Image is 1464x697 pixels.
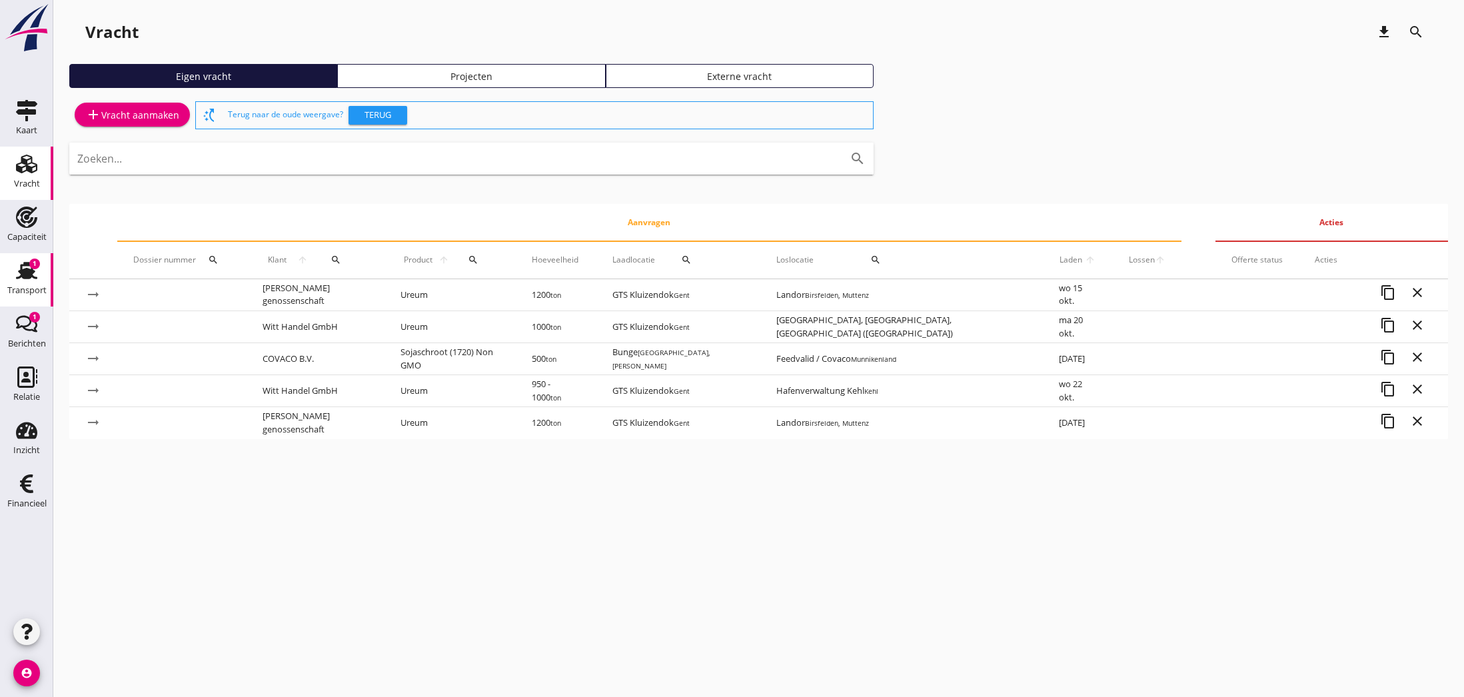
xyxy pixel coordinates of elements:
td: [PERSON_NAME] genossenschaft [247,407,384,439]
td: Ureum [384,311,516,343]
div: Inzicht [13,446,40,454]
i: arrow_upward [1155,255,1165,265]
div: Financieel [7,499,47,508]
small: [GEOGRAPHIC_DATA], [PERSON_NAME] [612,348,710,370]
i: switch_access_shortcut [201,107,217,123]
i: arrow_right_alt [85,319,101,335]
td: ma 20 okt. [1043,311,1113,343]
small: Kehl [864,386,878,396]
span: 1200 [532,289,561,301]
i: close [1409,317,1425,333]
small: Birsfelden, Muttenz [805,291,869,300]
small: ton [550,291,561,300]
i: download [1376,24,1392,40]
i: content_copy [1380,413,1396,429]
i: close [1409,285,1425,301]
td: [DATE] [1043,343,1113,375]
i: content_copy [1380,381,1396,397]
div: Transport [7,286,47,295]
div: Offerte status [1231,254,1283,266]
td: Ureum [384,407,516,439]
td: Bunge [596,343,760,375]
i: arrow_upward [436,255,452,265]
a: Vracht aanmaken [75,103,190,127]
div: Laadlocatie [612,244,744,276]
td: GTS Kluizendok [596,375,760,407]
td: COVACO B.V. [247,343,384,375]
div: Capaciteit [7,233,47,241]
div: Kaart [16,126,37,135]
div: Hoeveelheid [532,254,580,266]
div: Terug naar de oude weergave? [228,102,868,129]
i: arrow_right_alt [85,287,101,303]
td: Ureum [384,375,516,407]
div: Terug [354,109,402,122]
div: Dossier nummer [133,244,231,276]
a: Eigen vracht [69,64,337,88]
small: ton [550,393,561,402]
small: ton [550,418,561,428]
i: arrow_right_alt [85,414,101,430]
span: 1200 [532,416,561,428]
i: search [331,255,341,265]
div: Acties [1315,254,1432,266]
small: Munnikenland [851,354,896,364]
span: 1000 [532,321,561,333]
i: content_copy [1380,317,1396,333]
td: Sojaschroot (1720) Non GMO [384,343,516,375]
i: add [85,107,101,123]
span: 500 [532,352,556,364]
i: search [870,255,881,265]
div: Berichten [8,339,46,348]
i: arrow_upward [292,255,313,265]
small: ton [546,354,556,364]
span: Lossen [1129,254,1155,266]
i: search [1408,24,1424,40]
i: search [468,255,478,265]
small: ton [550,323,561,332]
img: logo-small.a267ee39.svg [3,3,51,53]
td: [DATE] [1043,407,1113,439]
td: Witt Handel GmbH [247,311,384,343]
i: close [1409,349,1425,365]
span: Klant [263,254,292,266]
td: GTS Kluizendok [596,311,760,343]
i: search [850,151,866,167]
td: Feedvalid / Covaco [760,343,1043,375]
td: Hafenverwaltung Kehl [760,375,1043,407]
td: GTS Kluizendok [596,407,760,439]
span: 950 - 1000 [532,378,561,403]
td: [PERSON_NAME] genossenschaft [247,279,384,311]
td: Landor [760,279,1043,311]
i: arrow_right_alt [85,382,101,398]
span: Laden [1059,254,1084,266]
th: Acties [1215,204,1448,241]
i: search [681,255,692,265]
small: Gent [674,291,690,300]
div: Vracht aanmaken [85,107,179,123]
a: Projecten [337,64,605,88]
div: 1 [29,312,40,323]
button: Terug [349,106,407,125]
i: close [1409,413,1425,429]
div: Projecten [343,69,599,83]
td: wo 22 okt. [1043,375,1113,407]
td: [GEOGRAPHIC_DATA], [GEOGRAPHIC_DATA], [GEOGRAPHIC_DATA] ([GEOGRAPHIC_DATA]) [760,311,1043,343]
td: Witt Handel GmbH [247,375,384,407]
a: Externe vracht [606,64,874,88]
div: Vracht [14,179,40,188]
i: search [208,255,219,265]
small: Gent [674,323,690,332]
div: Externe vracht [612,69,868,83]
small: Birsfelden, Muttenz [805,418,869,428]
div: Loslocatie [776,244,1027,276]
div: Eigen vracht [75,69,331,83]
i: content_copy [1380,349,1396,365]
input: Zoeken... [77,148,828,169]
i: arrow_upward [1084,255,1097,265]
div: Vracht [85,21,139,43]
small: Gent [674,418,690,428]
td: GTS Kluizendok [596,279,760,311]
span: Product [400,254,435,266]
i: account_circle [13,660,40,686]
